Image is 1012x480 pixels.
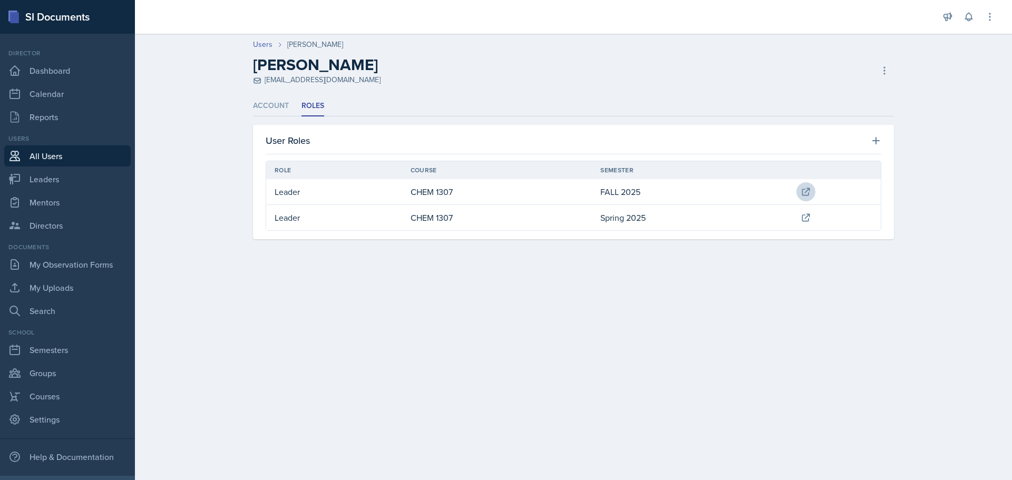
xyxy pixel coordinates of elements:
th: Course [402,161,592,179]
a: Courses [4,386,131,407]
div: [PERSON_NAME] [287,39,343,50]
td: CHEM 1307 [402,179,592,205]
a: My Uploads [4,277,131,298]
a: Mentors [4,192,131,213]
div: Help & Documentation [4,446,131,467]
li: Account [253,96,289,116]
a: All Users [4,145,131,166]
a: Settings [4,409,131,430]
td: CHEM 1307 [402,205,592,230]
td: Leader [266,179,402,205]
div: [EMAIL_ADDRESS][DOMAIN_NAME] [253,74,381,85]
a: Reports [4,106,131,128]
a: My Observation Forms [4,254,131,275]
a: Calendar [4,83,131,104]
h3: User Roles [266,133,310,148]
a: Groups [4,363,131,384]
div: Director [4,48,131,58]
li: Roles [301,96,324,116]
h2: [PERSON_NAME] [253,55,378,74]
th: Role [266,161,402,179]
div: Documents [4,242,131,252]
a: Leaders [4,169,131,190]
a: Directors [4,215,131,236]
a: Dashboard [4,60,131,81]
a: Users [253,39,273,50]
td: Spring 2025 [592,205,792,230]
th: Semester [592,161,792,179]
a: Search [4,300,131,321]
a: Semesters [4,339,131,360]
div: Users [4,134,131,143]
td: Leader [266,205,402,230]
td: FALL 2025 [592,179,792,205]
div: School [4,328,131,337]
